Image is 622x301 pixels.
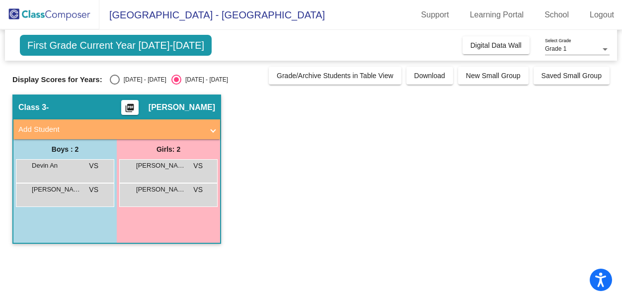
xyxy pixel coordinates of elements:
span: Display Scores for Years: [12,75,102,84]
span: Saved Small Group [542,72,602,80]
div: [DATE] - [DATE] [120,75,166,84]
mat-panel-title: Add Student [18,124,203,135]
span: Class 3 [18,102,46,112]
span: First Grade Current Year [DATE]-[DATE] [20,35,212,56]
mat-icon: picture_as_pdf [124,103,136,117]
span: VS [89,161,98,171]
div: Girls: 2 [117,139,220,159]
span: Digital Data Wall [470,41,522,49]
a: Learning Portal [462,7,532,23]
mat-radio-group: Select an option [110,75,228,85]
span: Download [414,72,445,80]
div: [DATE] - [DATE] [181,75,228,84]
a: Support [413,7,457,23]
a: School [537,7,577,23]
div: Boys : 2 [13,139,117,159]
span: VS [193,161,203,171]
span: [PERSON_NAME] [136,161,186,171]
span: [PERSON_NAME] [32,185,81,195]
span: Devin An [32,161,81,171]
span: VS [89,185,98,195]
button: Download [406,67,453,85]
button: Saved Small Group [534,67,610,85]
button: Grade/Archive Students in Table View [269,67,401,85]
span: [PERSON_NAME] [149,102,215,112]
span: VS [193,185,203,195]
span: [PERSON_NAME] [136,185,186,195]
span: - [46,102,49,112]
mat-expansion-panel-header: Add Student [13,119,220,139]
span: New Small Group [466,72,521,80]
span: Grade/Archive Students in Table View [277,72,393,80]
span: Grade 1 [545,45,566,52]
span: [GEOGRAPHIC_DATA] - [GEOGRAPHIC_DATA] [99,7,325,23]
a: Logout [582,7,622,23]
button: New Small Group [458,67,529,85]
button: Print Students Details [121,100,139,115]
button: Digital Data Wall [463,36,530,54]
